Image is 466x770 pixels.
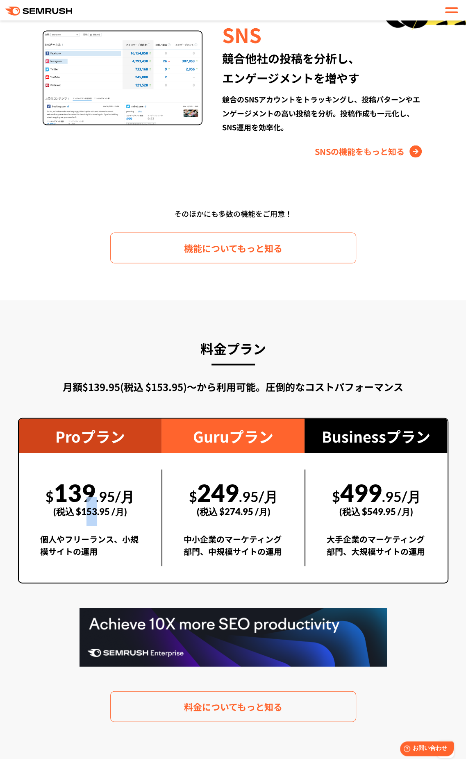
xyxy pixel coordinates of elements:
[45,488,54,504] span: $
[184,497,283,526] div: (税込 $274.95 /月)
[189,488,197,504] span: $
[110,232,356,263] a: 機能についてもっと知る
[315,145,424,158] a: SNSの機能をもっと知る
[184,533,283,566] div: 中小企業のマーケティング部門、中規模サイトの運用
[184,699,282,713] span: 料金についてもっと知る
[327,533,426,566] div: 大手企業のマーケティング部門、大規模サイトの運用
[239,488,278,504] span: .95/月
[161,418,305,453] div: Guruプラン
[305,418,448,453] div: Businessプラン
[222,20,423,48] div: SNS
[20,206,446,221] div: そのほかにも多数の機能をご用意！
[382,488,421,504] span: .95/月
[332,488,340,504] span: $
[40,469,141,526] div: 139
[18,379,448,394] div: 月額$139.95(税込 $153.95)〜から利用可能。圧倒的なコストパフォーマンス
[327,497,426,526] div: (税込 $549.95 /月)
[95,488,134,504] span: .95/月
[222,92,423,134] div: 競合のSNSアカウントをトラッキングし、投稿パターンやエンゲージメントの高い投稿を分析。投稿作成も一元化し、SNS運用を効率化。
[184,469,283,526] div: 249
[40,497,141,526] div: (税込 $153.95 /月)
[19,418,162,453] div: Proプラン
[222,48,423,87] div: 競合他社の投稿を分析し、 エンゲージメントを増やす
[393,738,457,761] iframe: Help widget launcher
[110,691,356,722] a: 料金についてもっと知る
[40,533,141,566] div: 個人やフリーランス、小規模サイトの運用
[184,241,282,255] span: 機能についてもっと知る
[18,337,448,359] h3: 料金プラン
[327,469,426,526] div: 499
